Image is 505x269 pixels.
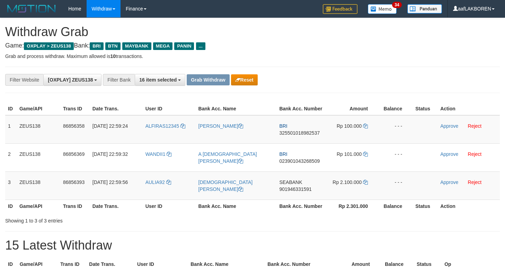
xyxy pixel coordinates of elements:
[326,200,378,212] th: Rp 2.301.000
[92,123,128,129] span: [DATE] 22:59:24
[174,42,194,50] span: PANIN
[17,143,60,171] td: ZEUS138
[196,42,205,50] span: ...
[363,123,368,129] a: Copy 100000 to clipboard
[279,179,302,185] span: SEABANK
[468,179,482,185] a: Reject
[5,102,17,115] th: ID
[378,171,413,200] td: - - -
[392,2,401,8] span: 34
[145,151,166,157] span: WANDII1
[368,4,397,14] img: Button%20Memo.svg
[17,102,60,115] th: Game/API
[440,179,458,185] a: Approve
[440,151,458,157] a: Approve
[17,115,60,144] td: ZEUS138
[279,130,320,136] span: Copy 325501018982537 to clipboard
[43,74,101,86] button: [OXPLAY] ZEUS138
[323,4,357,14] img: Feedback.jpg
[187,74,229,85] button: Grab Withdraw
[63,123,85,129] span: 86856358
[135,74,185,86] button: 16 item selected
[5,200,17,212] th: ID
[60,102,90,115] th: Trans ID
[139,77,177,83] span: 16 item selected
[279,123,287,129] span: BRI
[279,151,287,157] span: BRI
[24,42,74,50] span: OXPLAY > ZEUS138
[110,53,116,59] strong: 10
[5,238,500,252] h1: 15 Latest Withdraw
[276,102,326,115] th: Bank Acc. Number
[122,42,151,50] span: MAYBANK
[337,123,362,129] span: Rp 100.000
[196,200,277,212] th: Bank Acc. Name
[63,151,85,157] span: 86856369
[363,151,368,157] a: Copy 101000 to clipboard
[60,200,90,212] th: Trans ID
[378,200,413,212] th: Balance
[279,158,320,164] span: Copy 023901043268509 to clipboard
[153,42,173,50] span: MEGA
[378,102,413,115] th: Balance
[103,74,135,86] div: Filter Bank
[5,215,205,224] div: Showing 1 to 3 of 3 entries
[105,42,121,50] span: BTN
[231,74,258,85] button: Reset
[198,151,257,164] a: A [DEMOGRAPHIC_DATA][PERSON_NAME]
[92,179,128,185] span: [DATE] 22:59:56
[17,171,60,200] td: ZEUS138
[407,4,442,14] img: panduan.png
[145,123,179,129] span: ALFIRAS12345
[145,179,171,185] a: AULIA92
[337,151,362,157] span: Rp 101.000
[413,200,437,212] th: Status
[333,179,362,185] span: Rp 2.100.000
[468,151,482,157] a: Reject
[90,200,143,212] th: Date Trans.
[196,102,277,115] th: Bank Acc. Name
[5,42,500,49] h4: Game: Bank:
[440,123,458,129] a: Approve
[5,143,17,171] td: 2
[5,25,500,39] h1: Withdraw Grab
[279,186,311,192] span: Copy 901946331591 to clipboard
[378,115,413,144] td: - - -
[5,3,58,14] img: MOTION_logo.png
[5,53,500,60] p: Grab and process withdraw. Maximum allowed is transactions.
[198,123,243,129] a: [PERSON_NAME]
[413,102,437,115] th: Status
[437,102,500,115] th: Action
[363,179,368,185] a: Copy 2100000 to clipboard
[198,179,253,192] a: [DEMOGRAPHIC_DATA][PERSON_NAME]
[276,200,326,212] th: Bank Acc. Number
[437,200,500,212] th: Action
[145,151,172,157] a: WANDII1
[145,179,165,185] span: AULIA92
[145,123,185,129] a: ALFIRAS12345
[92,151,128,157] span: [DATE] 22:59:32
[378,143,413,171] td: - - -
[5,115,17,144] td: 1
[5,74,43,86] div: Filter Website
[63,179,85,185] span: 86856393
[17,200,60,212] th: Game/API
[143,102,196,115] th: User ID
[468,123,482,129] a: Reject
[90,102,143,115] th: Date Trans.
[5,171,17,200] td: 3
[326,102,378,115] th: Amount
[143,200,196,212] th: User ID
[90,42,103,50] span: BRI
[48,77,93,83] span: [OXPLAY] ZEUS138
